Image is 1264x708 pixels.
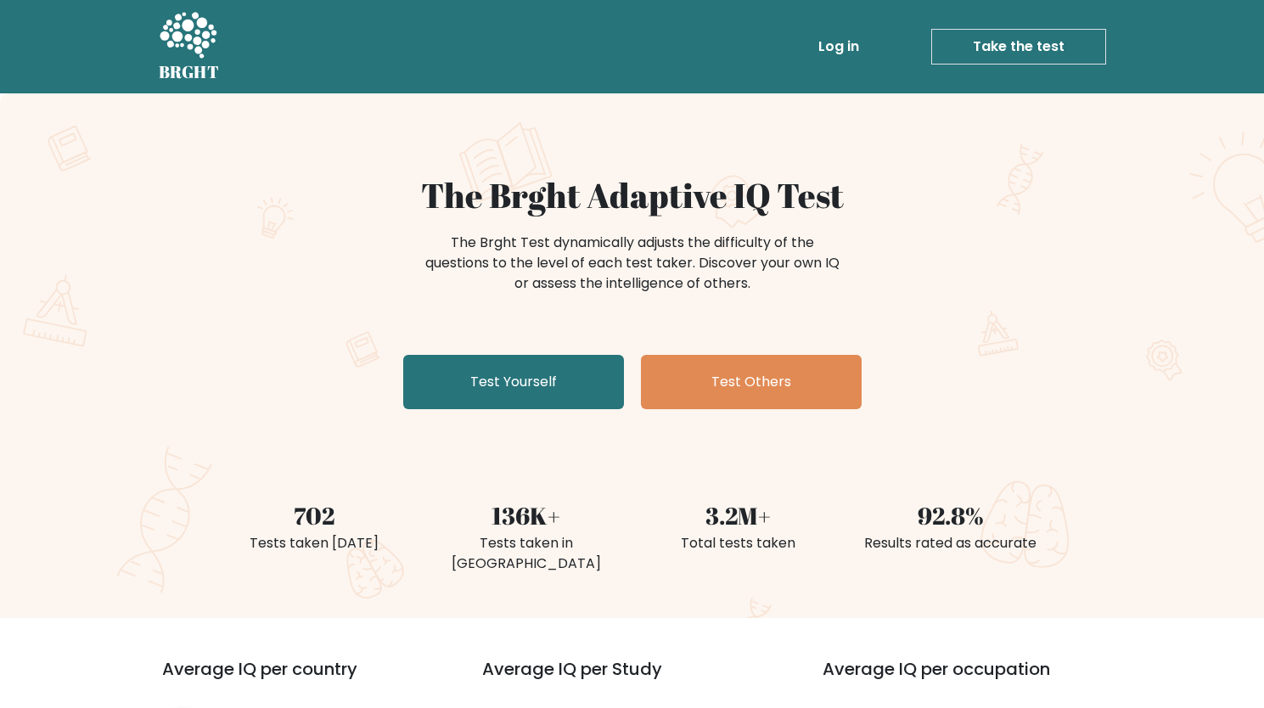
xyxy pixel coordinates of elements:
div: Tests taken [DATE] [218,533,410,553]
h3: Average IQ per country [162,659,421,700]
h3: Average IQ per occupation [823,659,1122,700]
h1: The Brght Adaptive IQ Test [218,175,1047,216]
h5: BRGHT [159,62,220,82]
a: Test Others [641,355,862,409]
div: Results rated as accurate [855,533,1047,553]
a: BRGHT [159,7,220,87]
a: Take the test [931,29,1106,65]
div: 92.8% [855,497,1047,533]
div: Tests taken in [GEOGRAPHIC_DATA] [430,533,622,574]
h3: Average IQ per Study [482,659,782,700]
div: The Brght Test dynamically adjusts the difficulty of the questions to the level of each test take... [420,233,845,294]
div: 136K+ [430,497,622,533]
a: Test Yourself [403,355,624,409]
div: Total tests taken [643,533,834,553]
div: 702 [218,497,410,533]
div: 3.2M+ [643,497,834,533]
a: Log in [812,30,866,64]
